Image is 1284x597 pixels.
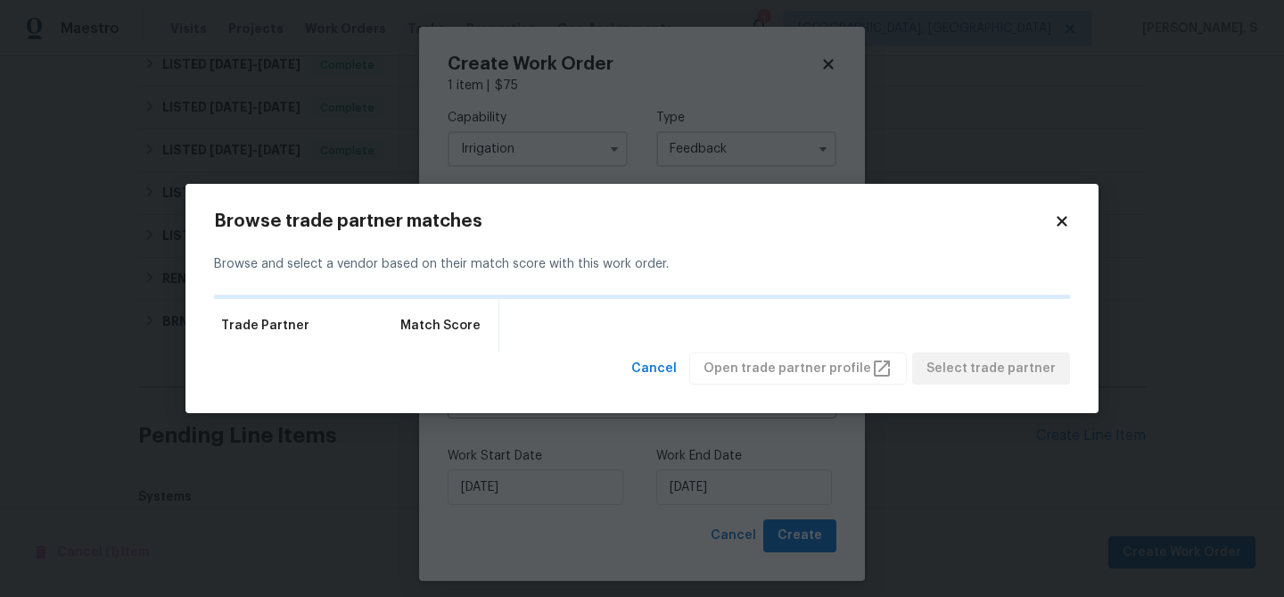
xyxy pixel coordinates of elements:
h2: Browse trade partner matches [214,212,1054,230]
div: Browse and select a vendor based on their match score with this work order. [214,234,1070,295]
span: Match Score [400,317,481,335]
span: Trade Partner [221,317,309,335]
span: Cancel [631,358,677,380]
button: Cancel [624,352,684,386]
